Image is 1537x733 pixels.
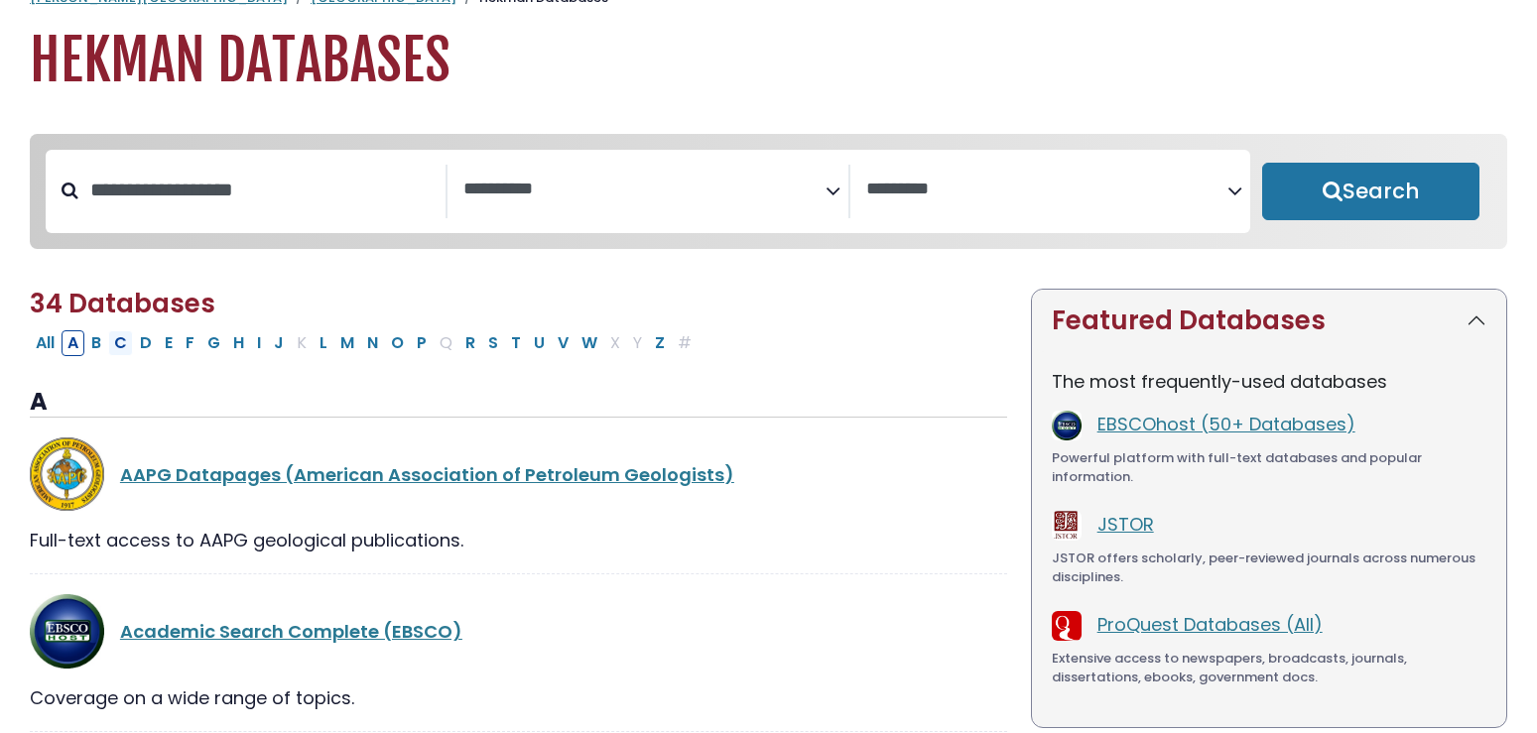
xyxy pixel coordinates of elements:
button: Filter Results E [159,330,179,356]
button: Filter Results J [268,330,290,356]
button: Filter Results H [227,330,250,356]
textarea: Search [866,180,1227,200]
div: Coverage on a wide range of topics. [30,684,1007,711]
button: Filter Results Z [649,330,671,356]
div: Alpha-list to filter by first letter of database name [30,329,700,354]
div: Extensive access to newspapers, broadcasts, journals, dissertations, ebooks, government docs. [1052,649,1486,687]
h1: Hekman Databases [30,28,1507,94]
div: JSTOR offers scholarly, peer-reviewed journals across numerous disciplines. [1052,549,1486,587]
button: Filter Results C [108,330,133,356]
a: JSTOR [1097,512,1154,537]
button: Submit for Search Results [1262,163,1479,220]
button: Featured Databases [1032,290,1506,352]
button: Filter Results F [180,330,200,356]
span: 34 Databases [30,286,215,321]
button: Filter Results T [505,330,527,356]
button: Filter Results P [411,330,433,356]
button: Filter Results U [528,330,551,356]
button: Filter Results M [334,330,360,356]
button: All [30,330,61,356]
a: Academic Search Complete (EBSCO) [120,619,462,644]
nav: Search filters [30,134,1507,249]
button: Filter Results V [552,330,575,356]
textarea: Search [463,180,825,200]
button: Filter Results N [361,330,384,356]
button: Filter Results W [576,330,603,356]
button: Filter Results S [482,330,504,356]
button: Filter Results I [251,330,267,356]
button: Filter Results B [85,330,107,356]
p: The most frequently-used databases [1052,368,1486,395]
h3: A [30,388,1007,418]
a: ProQuest Databases (All) [1097,612,1323,637]
button: Filter Results L [314,330,333,356]
button: Filter Results O [385,330,410,356]
a: EBSCOhost (50+ Databases) [1097,412,1355,436]
a: AAPG Datapages (American Association of Petroleum Geologists) [120,462,734,487]
button: Filter Results G [201,330,226,356]
div: Powerful platform with full-text databases and popular information. [1052,448,1486,487]
button: Filter Results A [62,330,84,356]
div: Full-text access to AAPG geological publications. [30,527,1007,553]
button: Filter Results R [459,330,481,356]
button: Filter Results D [134,330,158,356]
input: Search database by title or keyword [78,174,446,206]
